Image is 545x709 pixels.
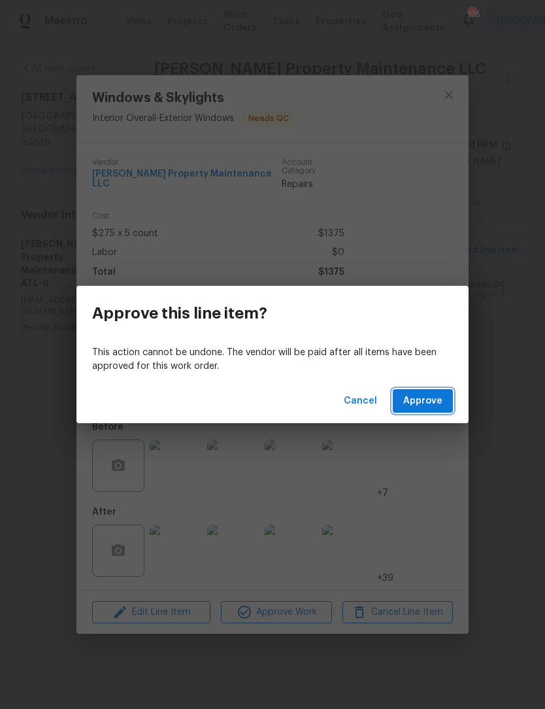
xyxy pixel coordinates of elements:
h3: Approve this line item? [92,304,267,322]
button: Cancel [339,389,382,413]
p: This action cannot be undone. The vendor will be paid after all items have been approved for this... [92,346,453,373]
span: Approve [403,393,442,409]
button: Approve [393,389,453,413]
span: Cancel [344,393,377,409]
